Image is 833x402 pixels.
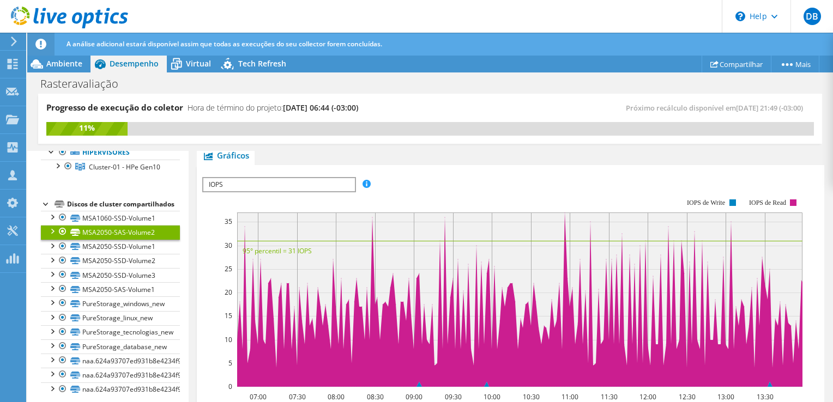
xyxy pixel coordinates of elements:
span: Cluster-01 - HPe Gen10 [89,162,160,172]
text: 08:30 [366,392,383,401]
text: 13:30 [756,392,773,401]
a: MSA2050-SAS-Volume2 [41,225,180,239]
span: A análise adicional estará disponível assim que todas as execuções do seu collector forem concluí... [67,39,382,48]
a: MSA2050-SSD-Volume3 [41,268,180,282]
a: MSA1060-SSD-Volume1 [41,211,180,225]
text: 11:30 [600,392,617,401]
a: MSA2050-SSD-Volume1 [41,240,180,254]
text: 30 [225,241,232,250]
a: naa.624a93707ed931b8e4234f9c000113e9 [41,382,180,397]
span: DB [804,8,821,25]
div: 11% [46,122,128,134]
a: naa.624a93707ed931b8e4234f9c000113e8 [41,368,180,382]
text: 15 [225,311,232,320]
h4: Hora de término do projeto: [188,102,358,114]
a: PureStorage_windows_new [41,296,180,310]
text: 12:00 [639,392,656,401]
a: PureStorage_database_new [41,339,180,354]
text: 08:00 [327,392,344,401]
svg: \n [735,11,745,21]
text: IOPS de Read [749,199,786,206]
text: 07:00 [249,392,266,401]
text: 13:00 [717,392,734,401]
text: 0 [228,382,232,391]
a: Compartilhar [702,56,771,72]
text: IOPS de Write [687,199,725,206]
text: 35 [225,217,232,226]
span: Ambiente [46,58,82,69]
div: Discos de cluster compartilhados [67,198,180,211]
text: 20 [225,288,232,297]
text: 11:00 [561,392,578,401]
text: 25 [225,264,232,273]
span: Gráficos [202,150,249,161]
span: Próximo recálculo disponível em [626,103,808,113]
a: MSA2050-SSD-Volume2 [41,254,180,268]
h1: Rasteravaliação [35,78,135,90]
span: [DATE] 06:44 (-03:00) [283,102,358,113]
a: Cluster-01 - HPe Gen10 [41,160,180,174]
span: Tech Refresh [238,58,286,69]
span: IOPS [203,178,354,191]
span: Virtual [186,58,211,69]
span: Desempenho [110,58,159,69]
text: 12:30 [678,392,695,401]
text: 10:00 [483,392,500,401]
a: PureStorage_tecnologias_new [41,325,180,339]
a: Mais [771,56,819,72]
text: 09:30 [444,392,461,401]
text: 10:30 [522,392,539,401]
text: 07:30 [288,392,305,401]
text: 5 [228,358,232,368]
text: 10 [225,335,232,344]
span: [DATE] 21:49 (-03:00) [736,103,803,113]
a: Hipervisores [41,145,180,160]
text: 09:00 [405,392,422,401]
a: MSA2050-SAS-Volume1 [41,282,180,296]
text: 95° percentil = 31 IOPS [243,246,312,255]
a: PureStorage_linux_new [41,311,180,325]
a: naa.624a93707ed931b8e4234f9c000113e7 [41,354,180,368]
